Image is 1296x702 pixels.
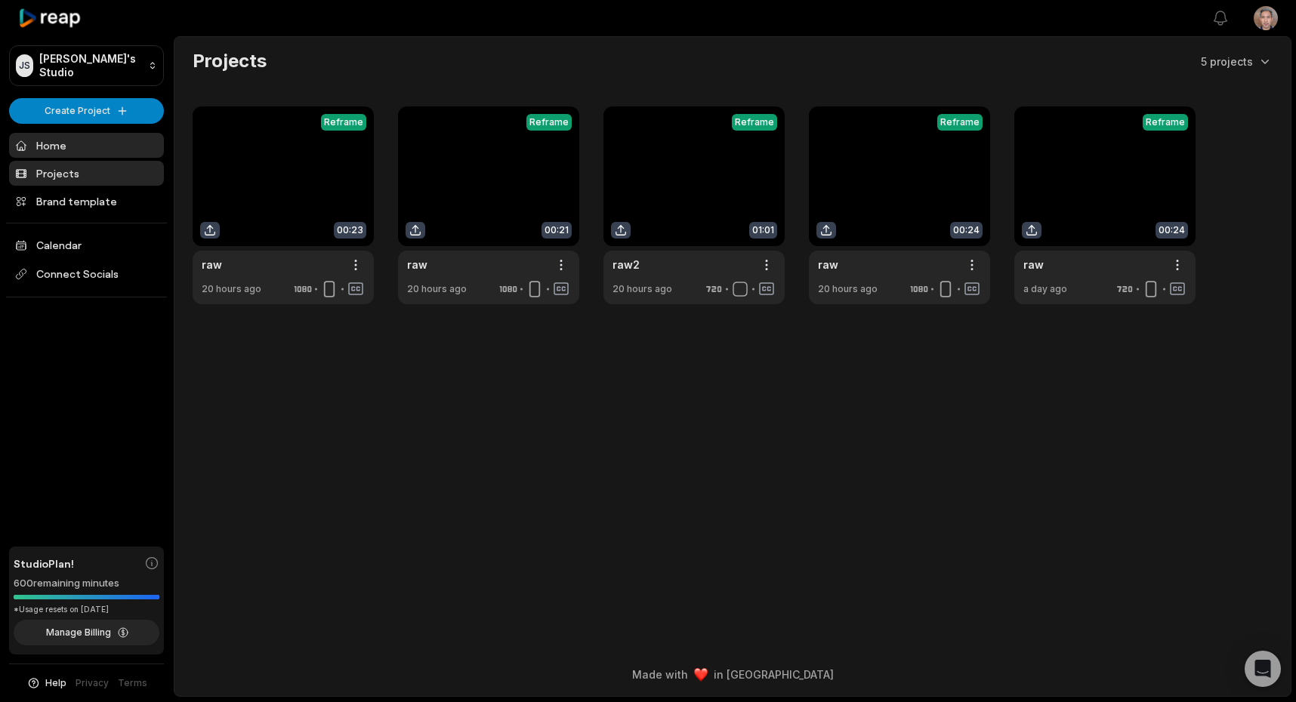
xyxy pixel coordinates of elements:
a: Home [9,133,164,158]
div: 600 remaining minutes [14,576,159,591]
div: JS [16,54,33,77]
h2: Projects [193,49,267,73]
div: *Usage resets on [DATE] [14,604,159,615]
div: Open Intercom Messenger [1245,651,1281,687]
a: Brand template [9,189,164,214]
div: Made with in [GEOGRAPHIC_DATA] [188,667,1277,682]
a: Privacy [76,676,109,690]
span: Studio Plan! [14,556,74,571]
a: raw [202,257,222,272]
span: Connect Socials [9,260,164,288]
button: Manage Billing [14,620,159,645]
img: heart emoji [694,668,708,682]
button: Help [26,676,66,690]
a: raw2 [613,257,640,272]
a: raw [407,257,427,272]
button: 5 projects [1201,54,1273,69]
a: Projects [9,161,164,186]
span: Help [45,676,66,690]
button: Create Project [9,98,164,124]
a: raw [818,257,838,272]
a: Calendar [9,232,164,257]
a: Terms [118,676,147,690]
p: [PERSON_NAME]'s Studio [39,52,142,79]
a: raw [1023,257,1044,272]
